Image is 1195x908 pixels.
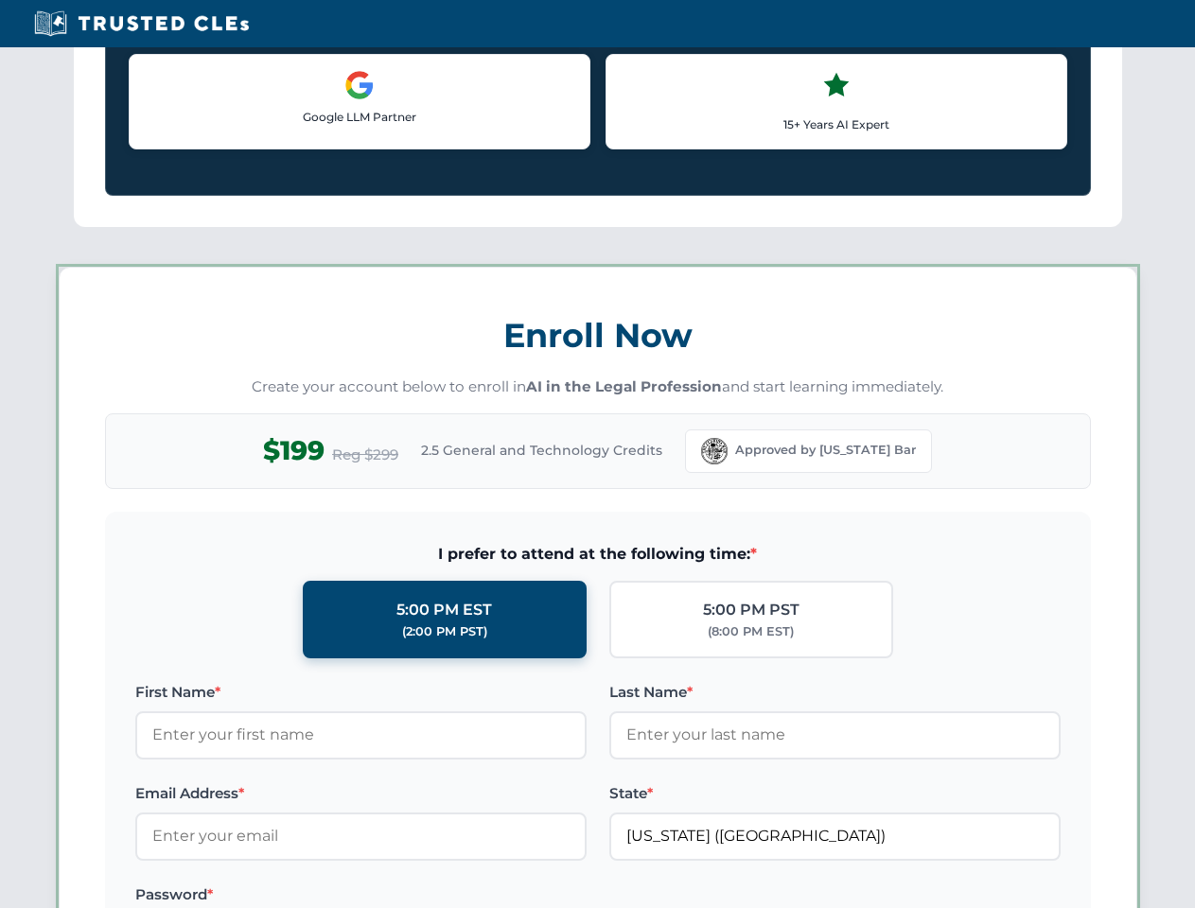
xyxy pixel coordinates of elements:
div: (2:00 PM PST) [402,622,487,641]
img: Google [344,70,375,100]
input: Enter your last name [609,711,1061,759]
span: I prefer to attend at the following time: [135,542,1061,567]
h3: Enroll Now [105,306,1091,365]
span: Approved by [US_STATE] Bar [735,441,916,460]
label: Password [135,883,587,906]
input: Enter your email [135,812,587,860]
label: First Name [135,681,587,704]
p: Google LLM Partner [145,108,574,126]
label: Email Address [135,782,587,805]
input: Florida (FL) [609,812,1061,860]
img: Trusted CLEs [28,9,255,38]
div: 5:00 PM PST [703,598,800,622]
p: Create your account below to enroll in and start learning immediately. [105,376,1091,398]
input: Enter your first name [135,711,587,759]
div: (8:00 PM EST) [708,622,794,641]
p: 15+ Years AI Expert [622,115,1051,133]
img: Florida Bar [701,438,728,464]
label: State [609,782,1061,805]
div: 5:00 PM EST [396,598,492,622]
strong: AI in the Legal Profession [526,377,722,395]
span: 2.5 General and Technology Credits [421,440,662,461]
label: Last Name [609,681,1061,704]
span: Reg $299 [332,444,398,466]
span: $199 [263,429,325,472]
